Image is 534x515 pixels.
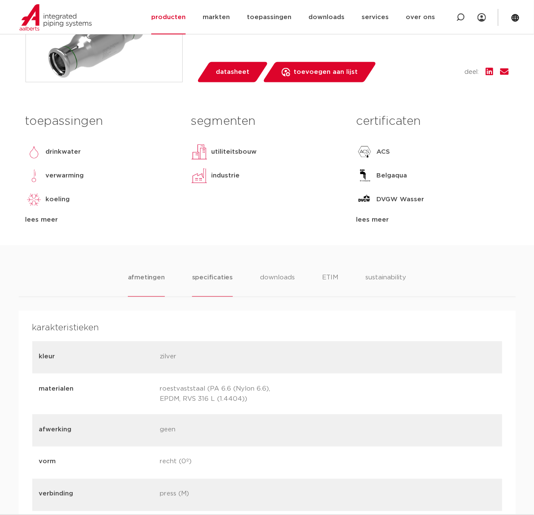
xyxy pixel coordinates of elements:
[322,273,338,297] li: ETIM
[46,194,70,205] p: koeling
[46,147,81,157] p: drinkwater
[216,65,249,79] span: datasheet
[39,425,153,435] p: afwerking
[160,425,274,436] p: geen
[356,191,373,208] img: DVGW Wasser
[160,489,274,501] p: press (M)
[356,215,509,225] div: lees meer
[39,384,153,402] p: materialen
[260,273,295,297] li: downloads
[356,113,509,130] h3: certificaten
[39,352,153,362] p: kleur
[365,273,406,297] li: sustainability
[160,384,274,404] p: roestvaststaal (PA 6.6 (Nylon 6.6), EPDM, RVS 316 L (1.4404))
[39,489,153,499] p: verbinding
[160,352,274,363] p: zilver
[25,167,42,184] img: verwarming
[376,147,390,157] p: ACS
[128,273,165,297] li: afmetingen
[25,144,42,160] img: drinkwater
[39,457,153,467] p: vorm
[211,171,240,181] p: industrie
[356,167,373,184] img: Belgaqua
[376,171,407,181] p: Belgaqua
[191,113,343,130] h3: segmenten
[25,113,178,130] h3: toepassingen
[160,457,274,469] p: recht (0º)
[196,62,268,82] a: datasheet
[46,171,84,181] p: verwarming
[191,167,208,184] img: industrie
[294,65,358,79] span: toevoegen aan lijst
[25,191,42,208] img: koeling
[192,273,233,297] li: specificaties
[376,194,424,205] p: DVGW Wasser
[465,67,479,77] span: deel:
[191,144,208,160] img: utiliteitsbouw
[356,144,373,160] img: ACS
[32,321,502,335] h4: karakteristieken
[211,147,257,157] p: utiliteitsbouw
[25,215,178,225] div: lees meer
